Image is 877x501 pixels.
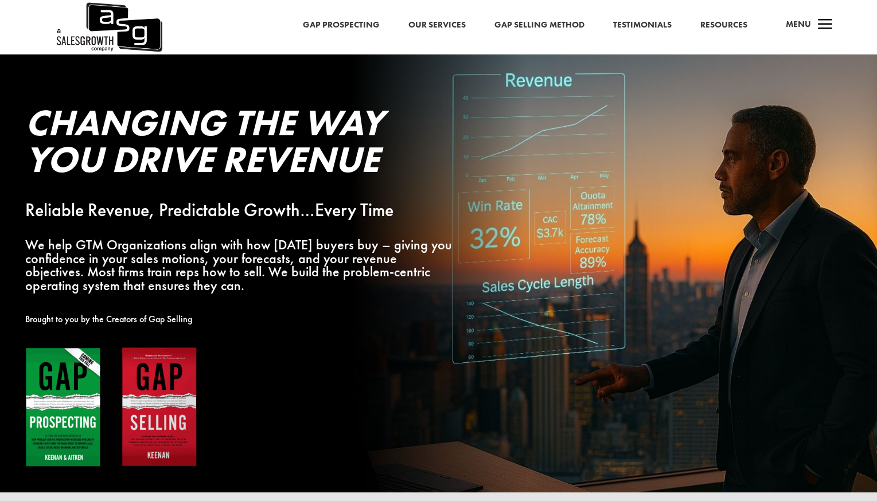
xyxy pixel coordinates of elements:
[494,18,584,33] a: Gap Selling Method
[25,347,197,468] img: Gap Books
[613,18,672,33] a: Testimonials
[786,18,811,30] span: Menu
[25,104,453,183] h2: Changing the Way You Drive Revenue
[25,238,453,292] p: We help GTM Organizations align with how [DATE] buyers buy – giving you confidence in your sales ...
[303,18,380,33] a: Gap Prospecting
[700,18,747,33] a: Resources
[25,312,453,326] p: Brought to you by the Creators of Gap Selling
[408,18,466,33] a: Our Services
[25,203,453,217] p: Reliable Revenue, Predictable Growth…Every Time
[814,14,837,37] span: a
